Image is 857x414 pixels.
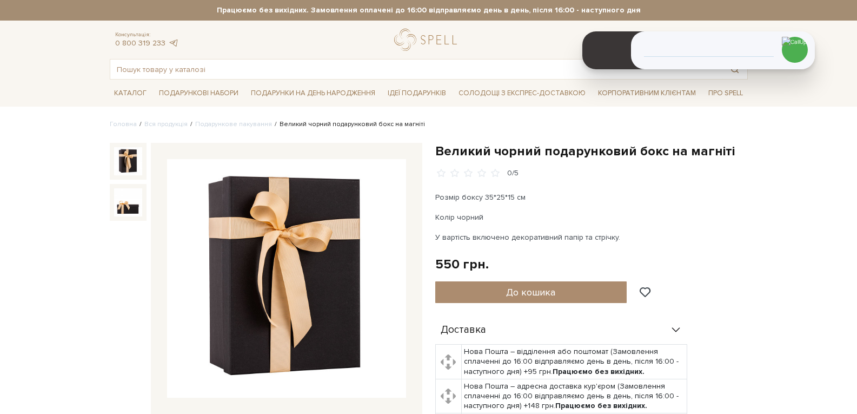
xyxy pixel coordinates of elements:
[441,325,486,335] span: Доставка
[722,60,747,79] button: Пошук товару у каталозі
[594,85,700,102] a: Корпоративним клієнтам
[553,367,645,376] b: Працюємо без вихідних.
[114,147,142,175] img: Великий чорний подарунковий бокс на магніті
[461,345,687,379] td: Нова Пошта – відділення або поштомат (Замовлення сплаченні до 16:00 відправляємо день в день, піс...
[435,232,689,243] p: У вартість включено декоративний папір та стрічку.
[114,188,142,216] img: Великий чорний подарунковий бокс на магніті
[247,85,380,102] a: Подарунки на День народження
[195,120,272,128] a: Подарункове пакування
[555,401,647,410] b: Працюємо без вихідних.
[394,29,462,51] a: logo
[115,31,179,38] span: Консультація:
[110,120,137,128] a: Головна
[454,84,590,102] a: Солодощі з експрес-доставкою
[272,120,425,129] li: Великий чорний подарунковий бокс на магніті
[155,85,243,102] a: Подарункові набори
[110,85,151,102] a: Каталог
[435,256,489,273] div: 550 грн.
[110,5,748,15] strong: Працюємо без вихідних. Замовлення оплачені до 16:00 відправляємо день в день, після 16:00 - насту...
[383,85,450,102] a: Ідеї подарунків
[144,120,188,128] a: Вся продукція
[704,85,747,102] a: Про Spell
[435,212,689,223] p: Колір чорний
[435,281,627,303] button: До кошика
[168,38,179,48] a: telegram
[435,192,689,203] p: Розмір боксу 35*25*15 см
[506,286,555,298] span: До кошика
[110,60,722,79] input: Пошук товару у каталозі
[115,38,165,48] a: 0 800 319 233
[435,143,748,160] h1: Великий чорний подарунковий бокс на магніті
[167,159,406,398] img: Великий чорний подарунковий бокс на магніті
[461,379,687,413] td: Нова Пошта – адресна доставка кур'єром (Замовлення сплаченні до 16:00 відправляємо день в день, п...
[507,168,519,179] div: 0/5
